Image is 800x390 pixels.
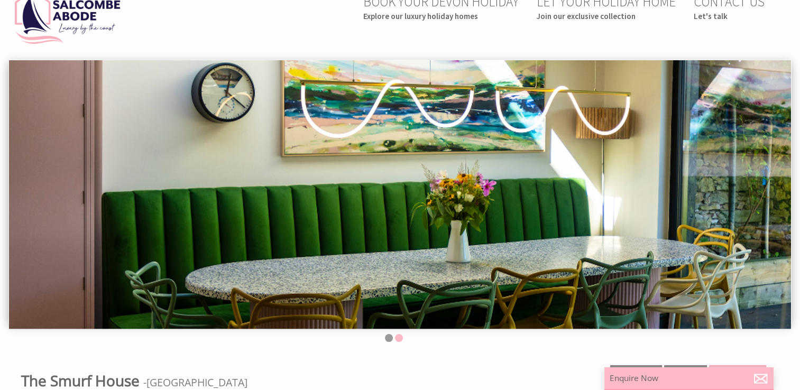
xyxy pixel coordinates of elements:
[610,373,768,384] p: Enquire Now
[537,11,676,21] small: Join our exclusive collection
[146,375,247,389] a: [GEOGRAPHIC_DATA]
[694,11,765,21] small: Let's talk
[143,375,247,389] span: -
[363,11,519,21] small: Explore our luxury holiday homes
